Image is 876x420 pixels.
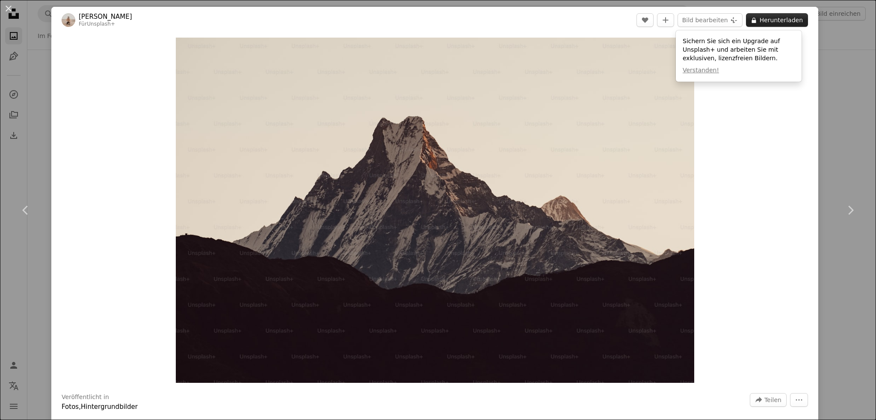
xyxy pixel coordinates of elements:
[79,12,132,21] a: [PERSON_NAME]
[81,403,138,411] a: Hintergrundbilder
[683,66,719,75] button: Verstanden!
[79,21,132,28] div: Für
[636,13,654,27] button: Gefällt mir
[87,21,115,27] a: Unsplash+
[678,13,743,27] button: Bild bearbeiten
[176,38,694,383] img: Der Gipfel eines Berges zeichnet sich als Silhouette vor einem grauen Himmel ab
[676,30,802,82] div: Sichern Sie sich ein Upgrade auf Unsplash+ und arbeiten Sie mit exklusiven, lizenzfreien Bildern.
[657,13,674,27] button: Zu Kollektion hinzufügen
[750,393,787,407] button: Dieses Bild teilen
[790,393,808,407] button: Weitere Aktionen
[764,394,781,406] span: Teilen
[62,13,75,27] img: Zum Profil von Daniele Franchi
[746,13,808,27] button: Herunterladen
[825,169,876,251] a: Weiter
[176,38,694,383] button: Dieses Bild heranzoomen
[79,403,81,411] span: ,
[62,393,109,402] h3: Veröffentlicht in
[62,403,79,411] a: Fotos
